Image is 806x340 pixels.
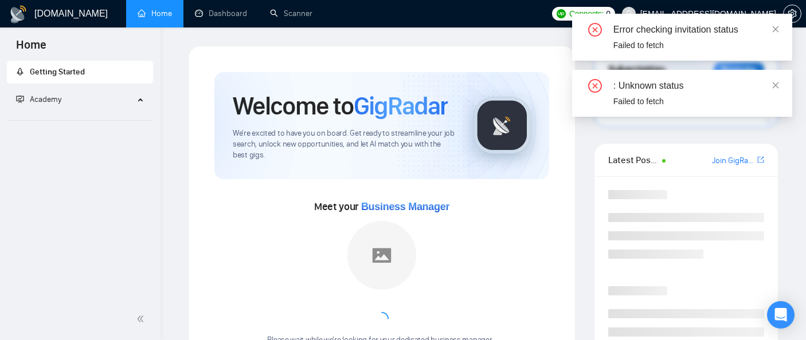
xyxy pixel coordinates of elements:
button: setting [783,5,801,23]
h1: Welcome to [233,90,448,121]
a: setting [783,9,801,18]
span: Getting Started [30,67,85,77]
span: export [757,155,764,164]
span: double-left [136,313,148,325]
span: close [772,81,780,89]
span: close-circle [588,23,602,37]
span: user [625,10,633,18]
img: placeholder.png [347,221,416,290]
span: fund-projection-screen [16,95,24,103]
div: : Unknown status [613,79,778,93]
span: Connects: [569,7,604,20]
span: close [772,25,780,33]
span: loading [374,311,389,326]
span: We're excited to have you on board. Get ready to streamline your job search, unlock new opportuni... [233,128,455,161]
a: export [757,155,764,165]
span: rocket [16,68,24,76]
img: gigradar-logo.png [474,97,531,154]
span: close-circle [588,79,602,93]
span: Business Manager [361,201,449,212]
span: GigRadar [354,90,448,121]
span: Academy [16,94,61,104]
span: 0 [606,7,611,20]
a: dashboardDashboard [195,9,247,18]
img: upwork-logo.png [557,9,566,18]
div: Failed to fetch [613,95,778,108]
a: searchScanner [270,9,312,18]
a: homeHome [138,9,172,18]
span: Latest Posts from the GigRadar Community [608,153,659,167]
li: Getting Started [7,61,153,84]
span: Meet your [314,200,449,213]
li: Academy Homepage [7,116,153,123]
img: logo [9,5,28,23]
span: Academy [30,94,61,104]
div: Error checking invitation status [613,23,778,37]
div: Open Intercom Messenger [767,301,795,329]
span: Home [7,37,56,61]
div: Failed to fetch [613,39,778,52]
a: Join GigRadar Slack Community [712,155,755,167]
